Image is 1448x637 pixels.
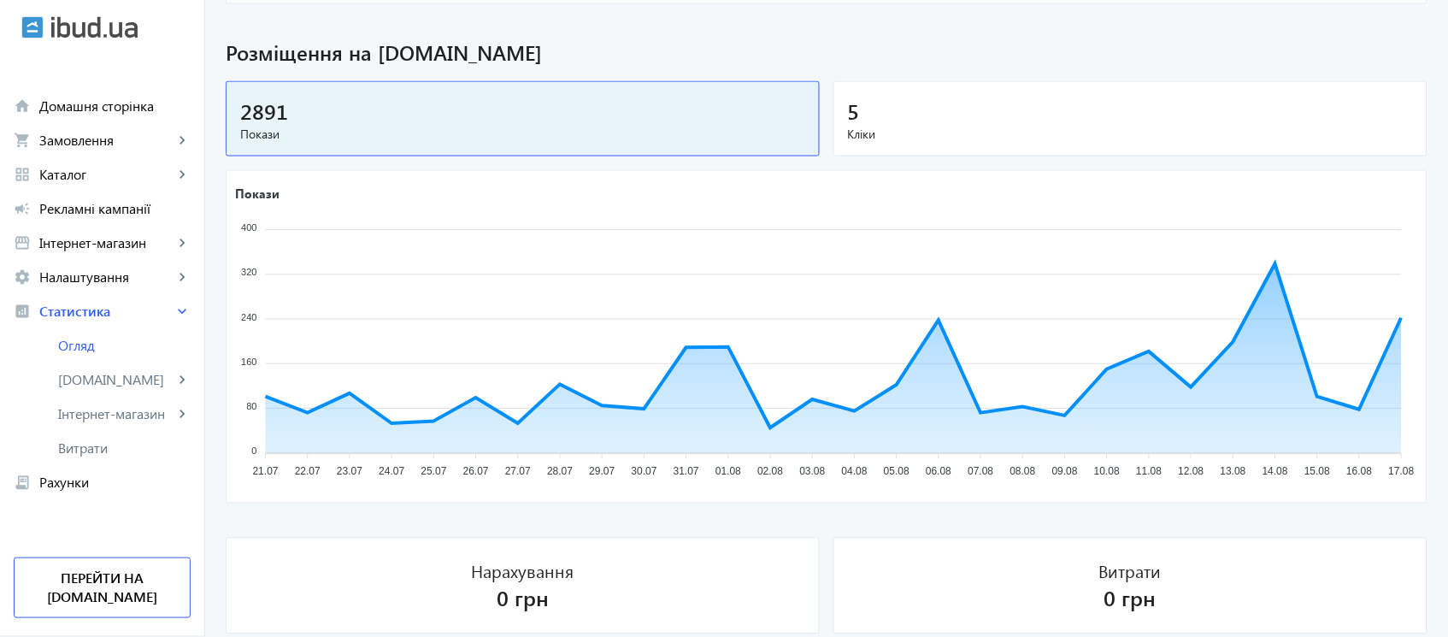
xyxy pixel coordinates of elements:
tspan: 320 [241,268,256,278]
tspan: 24.07 [379,466,404,478]
tspan: 0 [252,446,257,457]
tspan: 23.07 [337,466,362,478]
mat-icon: grid_view [14,166,31,183]
div: 0 грн [497,583,549,613]
tspan: 02.08 [757,466,783,478]
tspan: 26.07 [463,466,489,478]
span: Інтернет-магазин [39,234,174,251]
mat-icon: keyboard_arrow_right [174,405,191,422]
tspan: 17.08 [1389,466,1415,478]
mat-icon: keyboard_arrow_right [174,371,191,388]
tspan: 25.07 [421,466,447,478]
span: Рекламні кампанії [39,200,191,217]
tspan: 240 [241,312,256,322]
a: Перейти на [DOMAIN_NAME] [14,557,191,618]
tspan: 22.07 [295,466,321,478]
tspan: 07.08 [968,466,994,478]
mat-icon: keyboard_arrow_right [174,132,191,149]
tspan: 31.07 [674,466,699,478]
mat-icon: keyboard_arrow_right [174,303,191,320]
tspan: 30.07 [632,466,657,478]
span: Налаштування [39,268,174,286]
div: 0 грн [1104,583,1157,613]
mat-icon: settings [14,268,31,286]
mat-icon: keyboard_arrow_right [174,268,191,286]
span: [DOMAIN_NAME] [58,371,174,388]
span: Розміщення на [DOMAIN_NAME] [226,38,1427,68]
tspan: 21.07 [253,466,279,478]
tspan: 01.08 [715,466,741,478]
mat-icon: analytics [14,303,31,320]
mat-icon: campaign [14,200,31,217]
span: Каталог [39,166,174,183]
span: Інтернет-магазин [58,405,174,422]
mat-icon: storefront [14,234,31,251]
tspan: 03.08 [800,466,826,478]
tspan: 08.08 [1010,466,1036,478]
tspan: 15.08 [1304,466,1330,478]
img: ibud.svg [21,16,44,38]
div: Нарахування [472,559,574,583]
span: Покази [240,126,805,143]
mat-icon: keyboard_arrow_right [174,234,191,251]
tspan: 28.07 [547,466,573,478]
span: Замовлення [39,132,174,149]
span: Статистика [39,303,174,320]
span: Домашня сторінка [39,97,191,115]
tspan: 12.08 [1179,466,1204,478]
span: 5 [848,97,860,125]
tspan: 09.08 [1052,466,1078,478]
tspan: 04.08 [842,466,868,478]
mat-icon: shopping_cart [14,132,31,149]
img: ibud_text.svg [51,16,138,38]
div: Витрати [1099,559,1162,583]
tspan: 27.07 [505,466,531,478]
span: Рахунки [39,474,191,491]
span: 2891 [240,97,288,125]
tspan: 10.08 [1094,466,1120,478]
tspan: 160 [241,357,256,368]
mat-icon: home [14,97,31,115]
tspan: 14.08 [1263,466,1288,478]
tspan: 11.08 [1137,466,1163,478]
mat-icon: keyboard_arrow_right [174,166,191,183]
tspan: 80 [246,402,256,412]
tspan: 13.08 [1221,466,1246,478]
tspan: 05.08 [884,466,909,478]
span: Витрати [58,439,191,457]
tspan: 06.08 [926,466,951,478]
text: Покази [235,186,280,203]
span: Огляд [58,337,191,354]
mat-icon: receipt_long [14,474,31,491]
tspan: 16.08 [1347,466,1373,478]
tspan: 29.07 [589,466,615,478]
span: Кліки [848,126,1413,143]
tspan: 400 [241,223,256,233]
